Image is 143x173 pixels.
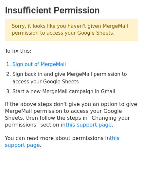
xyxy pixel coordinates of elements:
li: Start a new MergeMail campaign in Gmail [12,88,138,95]
p: Sorry, it looks like you haven't given MergeMail permission to access your Google Sheets. [5,19,138,41]
a: this support page [65,122,112,128]
li: Sign back in and give MergeMail permission to access your Google Sheets [12,71,138,85]
p: You can read more about permissions in . [5,135,138,148]
a: this support page [5,135,119,148]
p: To fix this: [5,47,138,54]
h2: Insufficient Permission [5,5,138,16]
p: If the above steps don't give you an option to give MergeMail permission to access your Google Sh... [5,101,138,128]
a: Sign out of MergeMail [12,61,66,67]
